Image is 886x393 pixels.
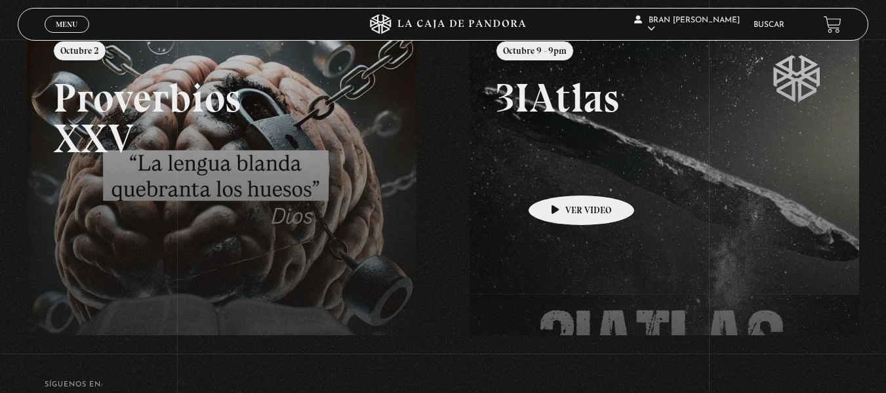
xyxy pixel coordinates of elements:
span: Cerrar [51,31,82,41]
span: Bran [PERSON_NAME] [634,16,740,33]
h4: SÍguenos en: [45,381,842,388]
span: Menu [56,20,77,28]
a: Buscar [754,21,784,29]
a: View your shopping cart [824,15,841,33]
